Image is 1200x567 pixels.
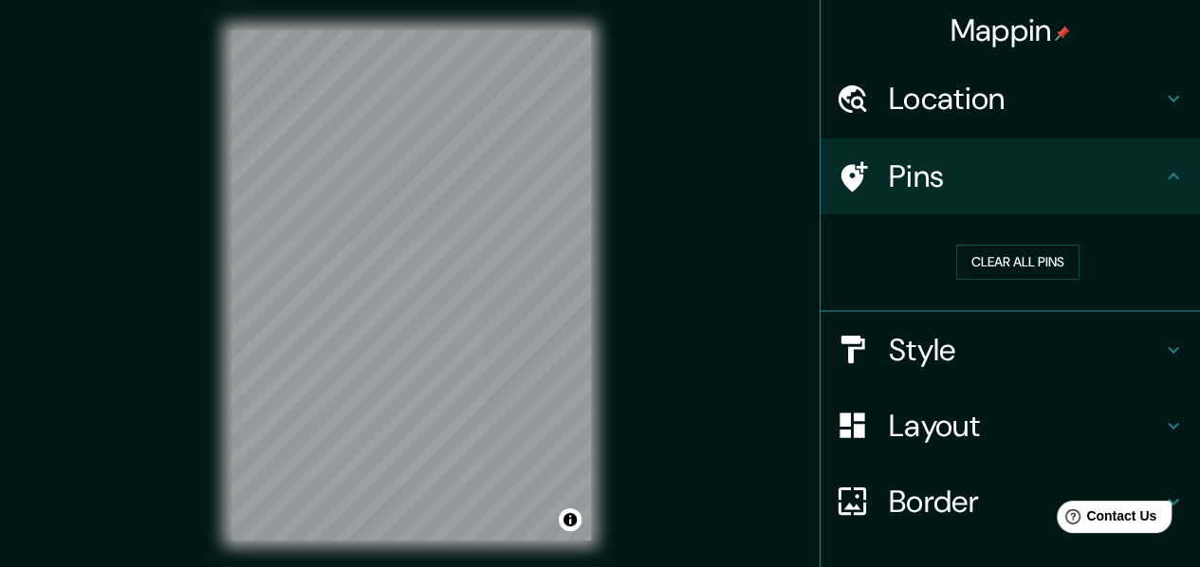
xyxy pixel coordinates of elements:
[889,80,1162,118] h4: Location
[559,508,582,531] button: Toggle attribution
[889,157,1162,195] h4: Pins
[821,61,1200,137] div: Location
[956,245,1080,280] button: Clear all pins
[889,483,1162,521] h4: Border
[821,464,1200,540] div: Border
[1031,493,1179,546] iframe: Help widget launcher
[821,312,1200,388] div: Style
[231,30,591,540] canvas: Map
[1055,26,1070,41] img: pin-icon.png
[821,138,1200,214] div: Pins
[889,331,1162,369] h4: Style
[889,407,1162,445] h4: Layout
[951,11,1071,49] h4: Mappin
[821,388,1200,464] div: Layout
